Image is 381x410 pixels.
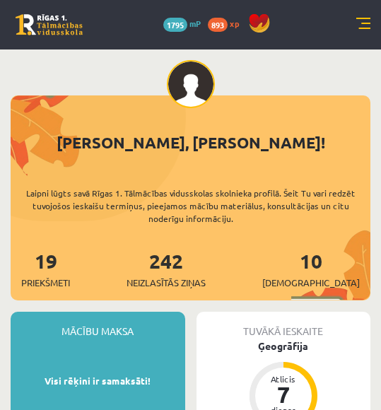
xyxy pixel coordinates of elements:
a: 19Priekšmeti [21,248,70,290]
a: 242Neizlasītās ziņas [127,248,206,290]
div: 7 [262,383,305,406]
img: Viktorija Vjazovceva [167,60,215,108]
span: Priekšmeti [21,276,70,290]
div: Mācību maksa [11,312,185,339]
a: 893 xp [208,18,246,29]
div: Laipni lūgts savā Rīgas 1. Tālmācības vidusskolas skolnieka profilā. Šeit Tu vari redzēt tuvojošo... [11,187,370,225]
span: mP [189,18,201,29]
span: Neizlasītās ziņas [127,276,206,290]
span: 893 [208,18,228,32]
a: Rīgas 1. Tālmācības vidusskola [16,14,83,35]
span: xp [230,18,239,29]
div: Atlicis [262,375,305,383]
div: [PERSON_NAME], [PERSON_NAME]! [11,131,370,154]
a: 10[DEMOGRAPHIC_DATA] [262,248,360,290]
span: 1795 [163,18,187,32]
div: Tuvākā ieskaite [197,312,371,339]
p: Visi rēķini ir samaksāti! [18,374,178,388]
span: [DEMOGRAPHIC_DATA] [262,276,360,290]
div: Ģeogrāfija [197,339,371,353]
